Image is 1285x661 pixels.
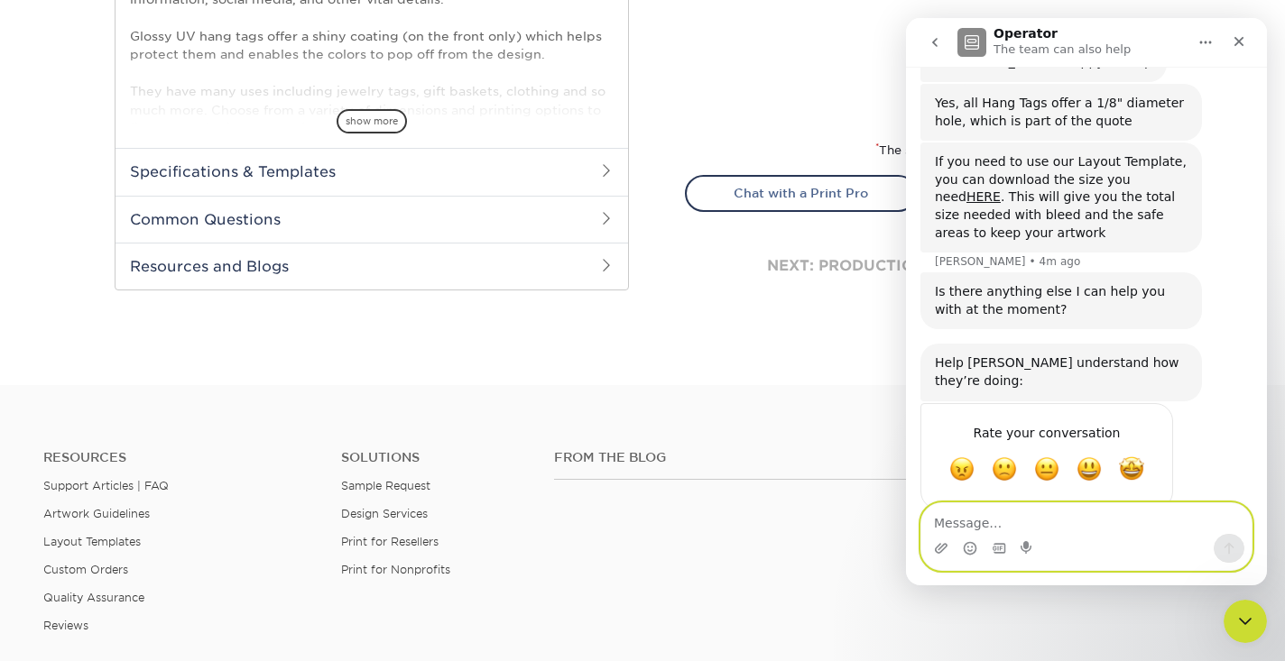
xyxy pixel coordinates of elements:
[337,109,407,133] span: show more
[116,196,628,243] h2: Common Questions
[906,18,1267,585] iframe: Intercom live chat
[116,243,628,289] h2: Resources and Blogs
[341,450,527,465] h4: Solutions
[43,591,144,604] a: Quality Assurance
[341,507,428,520] a: Design Services
[1080,15,1155,35] strong: Subtotal
[43,450,314,465] h4: Resources
[43,479,169,492] a: Support Articles | FAQ
[43,563,128,576] a: Custom Orders
[341,479,430,492] a: Sample Request
[685,212,1156,320] div: next: production times & shipping
[685,175,917,211] a: Chat with a Print Pro
[1224,600,1267,643] iframe: Intercom live chat
[43,507,150,520] a: Artwork Guidelines
[875,143,1156,157] small: The selected quantity will be
[554,450,922,465] h4: From the Blog
[116,148,628,195] h2: Specifications & Templates
[43,535,141,548] a: Layout Templates
[341,535,439,548] a: Print for Resellers
[341,563,450,576] a: Print for Nonprofits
